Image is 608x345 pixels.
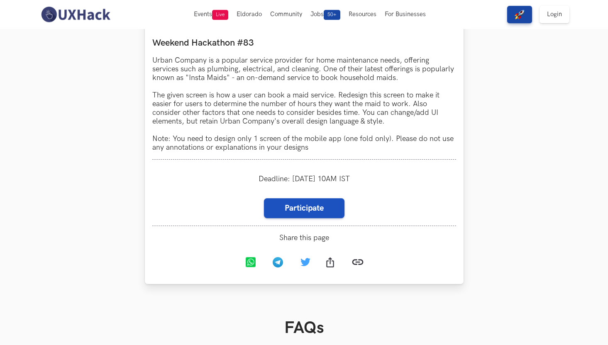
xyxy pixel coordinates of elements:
a: Login [540,6,569,23]
img: UXHack-logo.png [39,6,112,23]
h1: FAQs [158,318,450,338]
a: Participate [264,198,344,218]
span: 50+ [324,10,340,20]
span: Live [212,10,228,20]
span: Share this page [152,233,456,242]
div: Deadline: [DATE] 10AM IST [152,167,456,191]
label: Weekend Hackathon #83 [152,37,456,49]
a: Copy link [345,250,370,277]
a: Share [318,251,345,276]
img: Share [326,257,334,267]
img: rocket [515,10,525,19]
a: Whatsapp [238,251,266,276]
img: Whatsapp [245,257,256,267]
a: Telegram [266,251,293,276]
img: Telegram [273,257,283,267]
p: Urban Company is a popular service provider for home maintenance needs, offering services such as... [152,56,456,152]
